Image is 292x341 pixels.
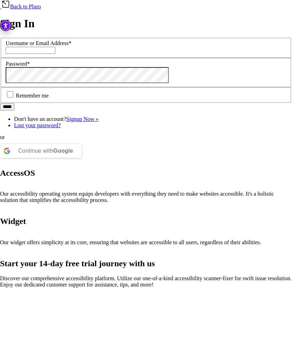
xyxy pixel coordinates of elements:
[66,116,98,122] a: Signup Now »
[7,91,13,97] input: Remember me
[53,148,73,154] b: Google
[6,40,71,46] label: Username or Email Address
[14,122,61,128] a: Lost your password?
[14,116,292,122] li: Don't have an account?
[1,3,41,9] a: Back to Pluro
[6,93,49,99] label: Remember me
[18,144,73,158] div: Continue with
[6,61,30,67] label: Password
